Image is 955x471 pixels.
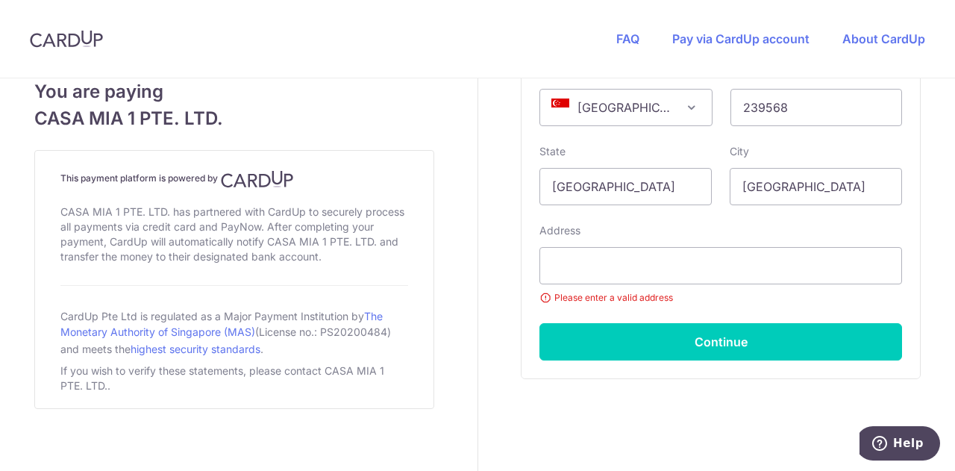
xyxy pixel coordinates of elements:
img: CardUp [30,30,103,48]
div: If you wish to verify these statements, please contact CASA MIA 1 PTE. LTD.. [60,361,408,396]
a: FAQ [616,31,639,46]
small: Please enter a valid address [539,290,902,305]
img: CardUp [221,170,294,188]
button: Continue [539,323,902,361]
a: highest security standards [131,343,260,355]
span: Singapore [539,89,712,126]
label: Address [539,223,580,238]
a: About CardUp [842,31,925,46]
span: CASA MIA 1 PTE. LTD. [34,105,434,132]
div: CASA MIA 1 PTE. LTD. has partnered with CardUp to securely process all payments via credit card a... [60,202,408,267]
iframe: Opens a widget where you can find more information [859,426,940,464]
div: CardUp Pte Ltd is regulated as a Major Payment Institution by (License no.: PS20200484) and meets... [60,304,408,361]
input: Example 123456 [730,89,903,126]
label: City [730,144,749,159]
label: State [539,144,566,159]
span: You are paying [34,78,434,105]
span: Singapore [540,90,711,125]
h4: This payment platform is powered by [60,170,408,188]
a: Pay via CardUp account [672,31,810,46]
